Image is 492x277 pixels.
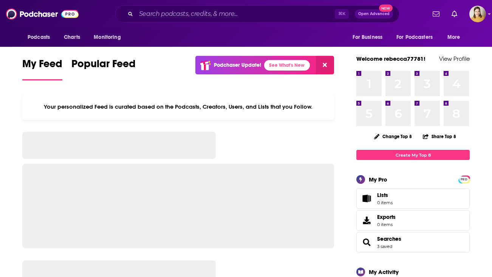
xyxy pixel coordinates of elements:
span: 0 items [377,222,396,227]
span: Monitoring [94,32,121,43]
span: PRO [460,177,469,182]
button: open menu [442,30,470,45]
button: Share Top 8 [422,129,456,144]
a: Exports [356,210,470,231]
span: My Feed [22,57,62,75]
a: Searches [377,235,401,242]
button: open menu [347,30,392,45]
div: My Activity [369,268,399,275]
a: View Profile [439,55,470,62]
span: Logged in as rebecca77781 [469,6,486,22]
img: User Profile [469,6,486,22]
span: Lists [377,192,393,199]
span: Open Advanced [358,12,390,16]
span: Lists [377,192,388,199]
a: 3 saved [377,244,392,249]
div: Your personalized Feed is curated based on the Podcasts, Creators, Users, and Lists that you Follow. [22,94,334,120]
button: Show profile menu [469,6,486,22]
a: Searches [359,237,374,248]
span: Exports [377,214,396,220]
span: Lists [359,193,374,204]
button: open menu [22,30,60,45]
div: My Pro [369,176,387,183]
a: PRO [460,176,469,182]
span: Popular Feed [71,57,136,75]
span: ⌘ K [335,9,349,19]
img: Podchaser - Follow, Share and Rate Podcasts [6,7,79,21]
a: Show notifications dropdown [449,8,460,20]
a: Popular Feed [71,57,136,80]
span: Podcasts [28,32,50,43]
a: Create My Top 8 [356,150,470,160]
button: Open AdvancedNew [355,9,393,18]
a: Show notifications dropdown [430,8,442,20]
span: For Podcasters [396,32,433,43]
a: Lists [356,188,470,209]
span: Exports [359,215,374,226]
a: Charts [59,30,85,45]
span: New [379,5,393,12]
input: Search podcasts, credits, & more... [136,8,335,20]
a: See What's New [264,60,310,71]
span: Charts [64,32,80,43]
span: 0 items [377,200,393,205]
span: For Business [353,32,382,43]
a: My Feed [22,57,62,80]
button: Change Top 8 [370,132,416,141]
div: Search podcasts, credits, & more... [115,5,399,23]
button: open menu [88,30,130,45]
button: open menu [391,30,444,45]
a: Welcome rebecca77781! [356,55,425,62]
p: Podchaser Update! [214,62,261,68]
span: More [447,32,460,43]
span: Searches [356,232,470,252]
